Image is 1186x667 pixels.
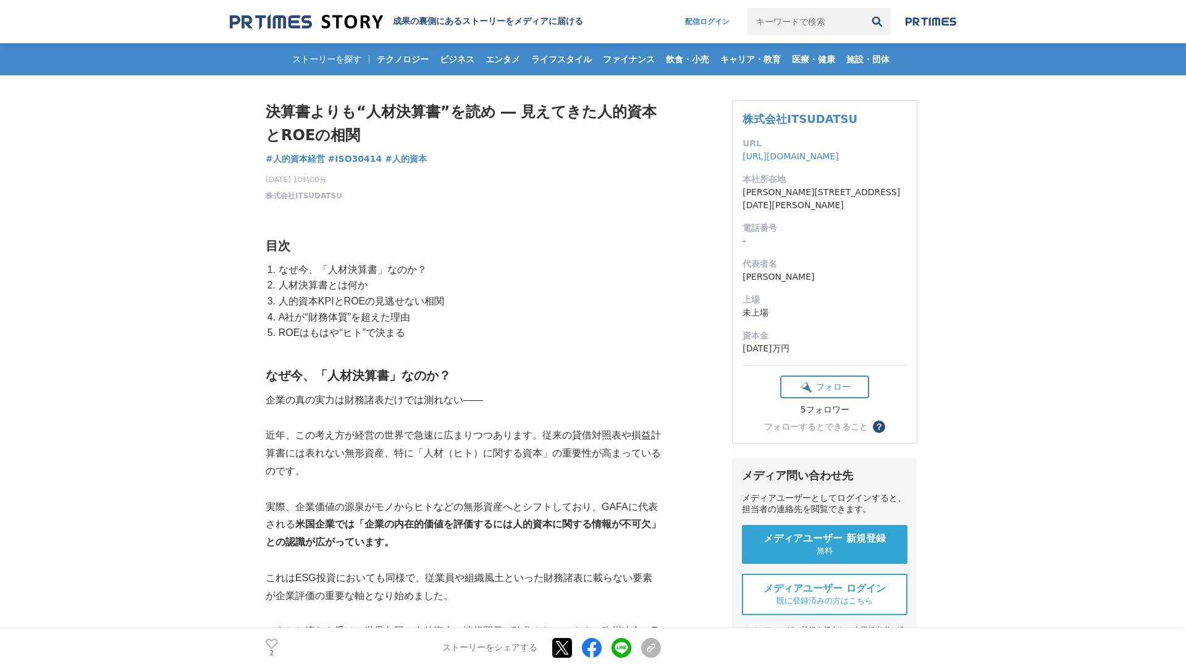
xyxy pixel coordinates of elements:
dd: 未上場 [742,306,907,319]
span: ライフスタイル [526,54,597,65]
dt: 資本金 [742,329,907,342]
a: ファイナンス [598,43,660,75]
h1: 決算書よりも“人材決算書”を読め ― 見えてきた人的資本とROEの相関 [266,100,661,148]
dt: 本社所在地 [742,173,907,186]
a: メディアユーザー 新規登録 無料 [742,525,907,564]
h2: 成果の裏側にあるストーリーをメディアに届ける [393,16,583,27]
a: ライフスタイル [526,43,597,75]
div: 5フォロワー [780,405,869,416]
img: 成果の裏側にあるストーリーをメディアに届ける [230,14,383,30]
span: ビジネス [435,54,479,65]
span: メディアユーザー ログイン [763,582,886,595]
a: キャリア・教育 [715,43,786,75]
li: なぜ今、「人材決算書」なのか？ [275,262,661,278]
p: 近年、この考え方が経営の世界で急速に広まりつつあります。従来の貸借対照表や損益計算書には表れない無形資産、特に「人材（ヒト）に関する資本」の重要性が高まっているのです。 [266,427,661,480]
dt: 上場 [742,293,907,306]
p: 実際、企業価値の源泉がモノからヒトなどの無形資産へとシフトしており、GAFAに代表される [266,498,661,552]
strong: なぜ今、「人材決算書」なのか？ [266,369,451,382]
button: ？ [873,421,885,433]
li: 人材決算書とは何か [275,277,661,293]
span: 飲食・小売 [661,54,714,65]
dd: - [742,235,907,248]
dd: [PERSON_NAME] [742,271,907,283]
span: 既に登録済みの方はこちら [776,595,873,606]
span: 施設・団体 [841,54,894,65]
a: #人的資本経営 [266,153,325,166]
button: 検索 [864,8,891,35]
dt: 代表者名 [742,258,907,271]
p: 企業の真の実力は財務諸表だけでは測れない―― [266,392,661,409]
a: 飲食・小売 [661,43,714,75]
a: メディアユーザー ログイン 既に登録済みの方はこちら [742,574,907,615]
span: エンタメ [481,54,525,65]
dt: 電話番号 [742,222,907,235]
div: メディアユーザーとしてログインすると、担当者の連絡先を閲覧できます。 [742,493,907,515]
span: #ISO30414 [328,153,382,164]
strong: 米国企業では「企業の内在的価値を評価するには人的資本に関する情報が不可欠」との認識が広がっています。 [266,519,661,547]
span: 医療・健康 [787,54,840,65]
li: 人的資本KPIとROEの見逃せない相関 [275,293,661,309]
a: 成果の裏側にあるストーリーをメディアに届ける 成果の裏側にあるストーリーをメディアに届ける [230,14,583,30]
a: 株式会社ITSUDATSU [742,112,857,125]
a: 施設・団体 [841,43,894,75]
p: 2 [266,650,278,657]
a: 株式会社ITSUDATSU [266,190,342,201]
a: [URL][DOMAIN_NAME] [742,151,839,161]
a: ビジネス [435,43,479,75]
img: prtimes [906,17,956,27]
span: ？ [875,422,883,431]
span: ファイナンス [598,54,660,65]
p: ストーリーをシェアする [442,642,537,653]
div: フォローするとできること [764,422,868,431]
a: エンタメ [481,43,525,75]
span: #人的資本経営 [266,153,325,164]
a: テクノロジー [372,43,434,75]
a: 医療・健康 [787,43,840,75]
dt: URL [742,137,907,150]
a: #人的資本 [385,153,427,166]
span: メディアユーザー 新規登録 [763,532,886,545]
strong: 目次 [266,239,290,253]
span: テクノロジー [372,54,434,65]
span: #人的資本 [385,153,427,164]
li: A社が“財務体質”を超えた理由 [275,309,661,325]
span: [DATE] 10時00分 [266,174,342,185]
div: メディア問い合わせ先 [742,468,907,483]
dd: [DATE]万円 [742,342,907,355]
input: キーワードで検索 [747,8,864,35]
button: フォロー [780,375,869,398]
a: #ISO30414 [328,153,382,166]
a: 配信ログイン [673,8,742,35]
dd: [PERSON_NAME][STREET_ADDRESS][DATE][PERSON_NAME] [742,186,907,212]
span: 無料 [817,545,833,556]
li: ROEはもはや“ヒト”で決まる [275,325,661,341]
span: キャリア・教育 [715,54,786,65]
p: これはESG投資においても同様で、従業員や組織風土といった財務諸表に載らない要素が企業評価の重要な軸となり始めました。 [266,569,661,605]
